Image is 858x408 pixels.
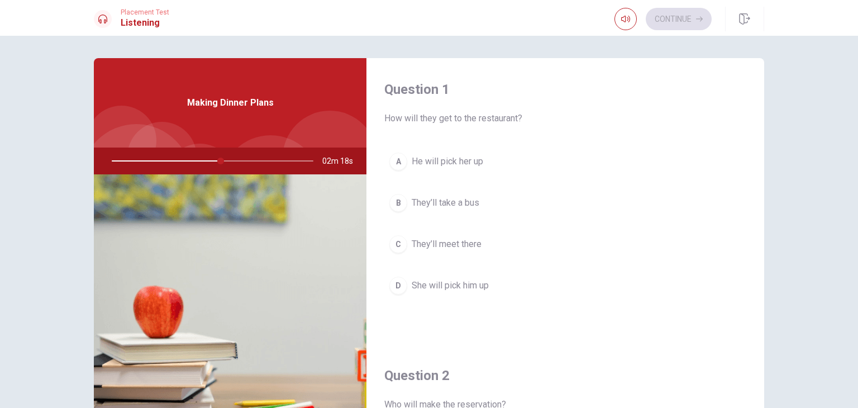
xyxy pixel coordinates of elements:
button: BThey’ll take a bus [384,189,746,217]
h1: Listening [121,16,169,30]
div: C [389,235,407,253]
div: D [389,277,407,295]
span: 02m 18s [322,148,362,174]
h4: Question 2 [384,367,746,385]
span: Making Dinner Plans [187,96,274,110]
span: She will pick him up [412,279,489,292]
h4: Question 1 [384,80,746,98]
div: B [389,194,407,212]
span: How will they get to the restaurant? [384,112,746,125]
span: He will pick her up [412,155,483,168]
div: A [389,153,407,170]
button: AHe will pick her up [384,148,746,175]
span: Placement Test [121,8,169,16]
button: DShe will pick him up [384,272,746,300]
span: They’ll meet there [412,238,482,251]
span: They’ll take a bus [412,196,479,210]
button: CThey’ll meet there [384,230,746,258]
